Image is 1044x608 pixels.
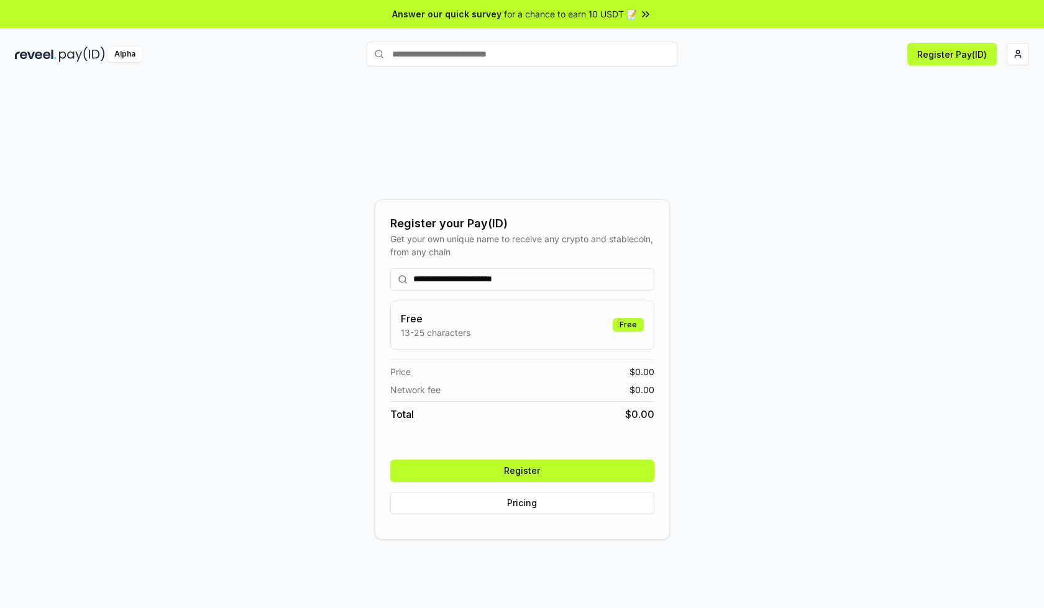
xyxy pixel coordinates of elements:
div: Get your own unique name to receive any crypto and stablecoin, from any chain [390,232,654,258]
button: Pricing [390,492,654,514]
div: Alpha [108,47,142,62]
span: Price [390,365,411,378]
button: Register [390,460,654,482]
img: pay_id [59,47,105,62]
span: Network fee [390,383,441,396]
span: Answer our quick survey [392,7,501,20]
span: for a chance to earn 10 USDT 📝 [504,7,637,20]
h3: Free [401,311,470,326]
span: Total [390,407,414,422]
span: $ 0.00 [630,383,654,396]
span: $ 0.00 [625,407,654,422]
button: Register Pay(ID) [907,43,997,65]
img: reveel_dark [15,47,57,62]
span: $ 0.00 [630,365,654,378]
div: Free [613,318,644,332]
p: 13-25 characters [401,326,470,339]
div: Register your Pay(ID) [390,215,654,232]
